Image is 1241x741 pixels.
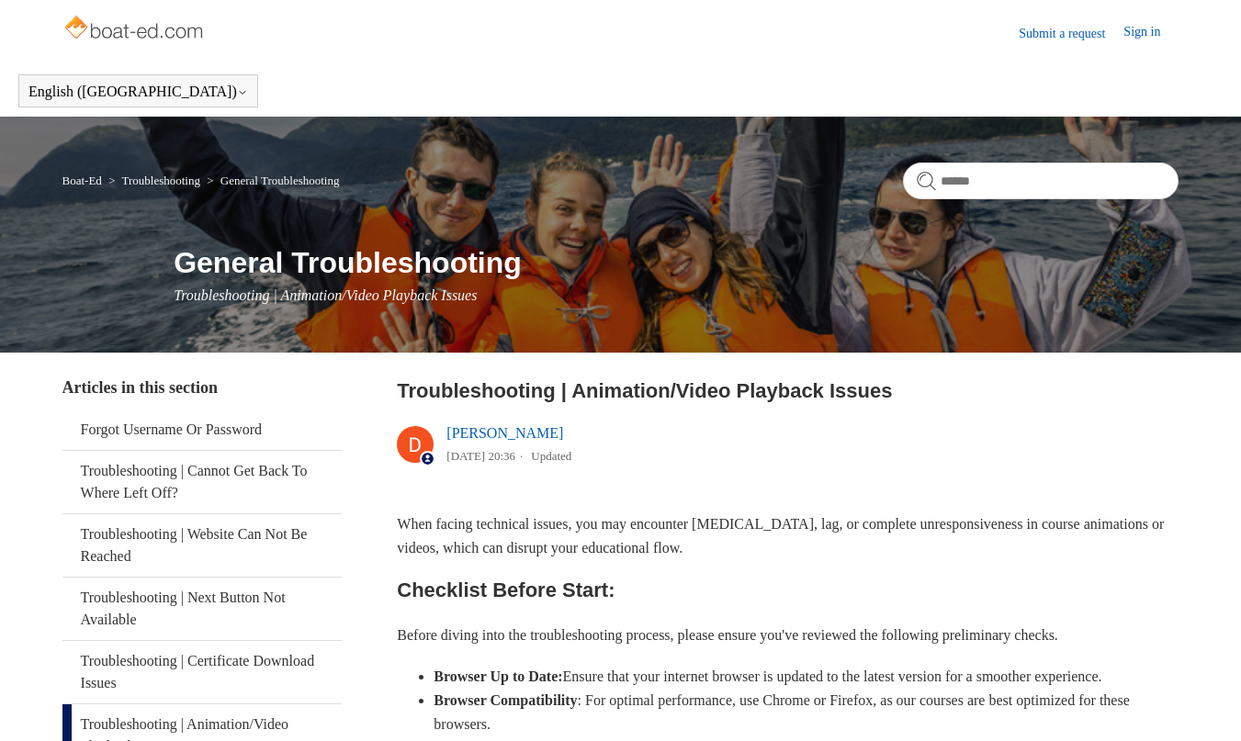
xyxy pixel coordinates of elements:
p: When facing technical issues, you may encounter [MEDICAL_DATA], lag, or complete unresponsiveness... [397,512,1179,559]
a: Boat-Ed [62,174,102,187]
p: Before diving into the troubleshooting process, please ensure you've reviewed the following preli... [397,623,1179,647]
a: Troubleshooting | Certificate Download Issues [62,641,342,703]
a: Submit a request [1019,24,1123,43]
h2: Checklist Before Start: [397,574,1179,606]
span: Articles in this section [62,378,218,397]
strong: Browser Compatibility [434,692,577,708]
img: Boat-Ed Help Center home page [62,11,209,48]
h1: General Troubleshooting [174,241,1179,285]
a: Troubleshooting | Next Button Not Available [62,578,342,640]
li: : For optimal performance, use Chrome or Firefox, as our courses are best optimized for these bro... [434,689,1179,735]
li: Boat-Ed [62,174,106,187]
a: Troubleshooting [121,174,199,187]
li: General Troubleshooting [203,174,339,187]
span: Troubleshooting | Animation/Video Playback Issues [174,287,477,303]
a: Troubleshooting | Website Can Not Be Reached [62,514,342,577]
time: 2024-03-14T20:36:51Z [446,449,515,463]
a: Forgot Username Or Password [62,410,342,450]
li: Updated [531,449,571,463]
strong: Browser Up to Date: [434,668,562,684]
h2: Troubleshooting | Animation/Video Playback Issues [397,376,1179,406]
li: Troubleshooting [105,174,203,187]
a: [PERSON_NAME] [446,425,563,441]
a: Troubleshooting | Cannot Get Back To Where Left Off? [62,451,342,513]
a: Sign in [1123,22,1179,44]
li: Ensure that your internet browser is updated to the latest version for a smoother experience. [434,665,1179,689]
button: English ([GEOGRAPHIC_DATA]) [28,84,248,100]
input: Search [903,163,1179,199]
a: General Troubleshooting [220,174,340,187]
